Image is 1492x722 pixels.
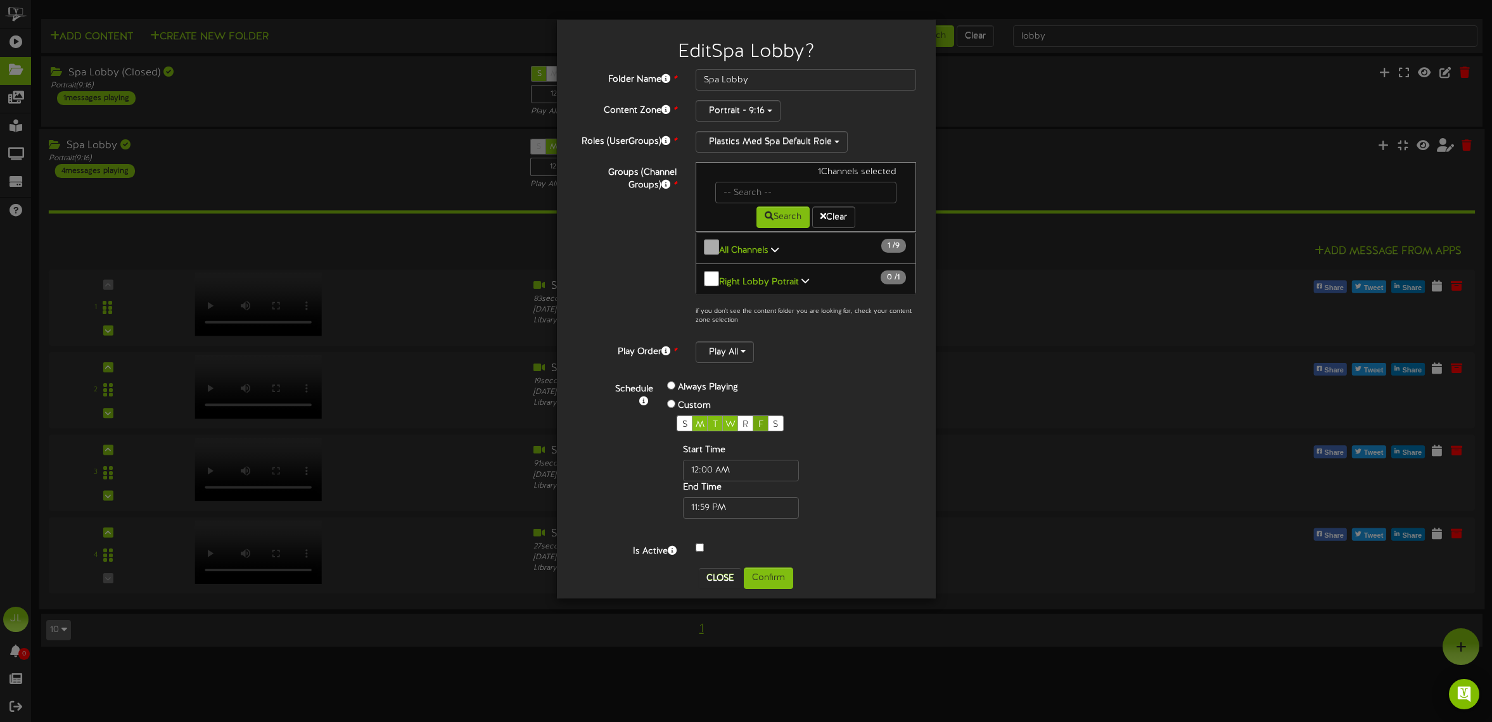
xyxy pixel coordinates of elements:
span: W [725,420,736,429]
span: R [743,420,748,429]
span: F [758,420,763,429]
label: Groups (Channel Groups) [566,162,686,192]
button: Close [699,568,741,588]
b: All Channels [719,246,768,255]
button: All Channels 1 /9 [696,232,917,264]
button: Confirm [744,567,793,589]
label: Is Active [566,541,686,558]
button: Clear [812,206,855,228]
label: Always Playing [678,381,738,394]
label: Folder Name [566,69,686,86]
span: S [682,420,687,429]
div: Open Intercom Messenger [1449,679,1479,709]
button: Plastics Med Spa Default Role [696,131,848,153]
span: 0 [887,273,895,282]
span: 1 [888,241,893,250]
h2: Edit Spa Lobby ? [576,42,917,63]
span: M [696,420,705,429]
label: Roles (UserGroups) [566,131,686,148]
span: / 9 [881,239,906,253]
label: End Time [683,481,722,494]
button: Play All [696,341,754,363]
span: S [773,420,778,429]
input: -- Search -- [715,182,897,203]
label: Content Zone [566,100,686,117]
b: Schedule [615,384,653,394]
span: T [713,420,718,429]
label: Custom [678,400,711,412]
b: Right Lobby Potrait [719,277,799,286]
button: Search [756,206,810,228]
label: Play Order [566,341,686,358]
label: Start Time [683,444,725,457]
div: 1 Channels selected [706,166,907,182]
button: Portrait - 9:16 [696,100,781,122]
button: Right Lobby Potrait 0 /1 [696,263,917,296]
input: Folder Name [696,69,917,91]
span: / 1 [881,270,906,284]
